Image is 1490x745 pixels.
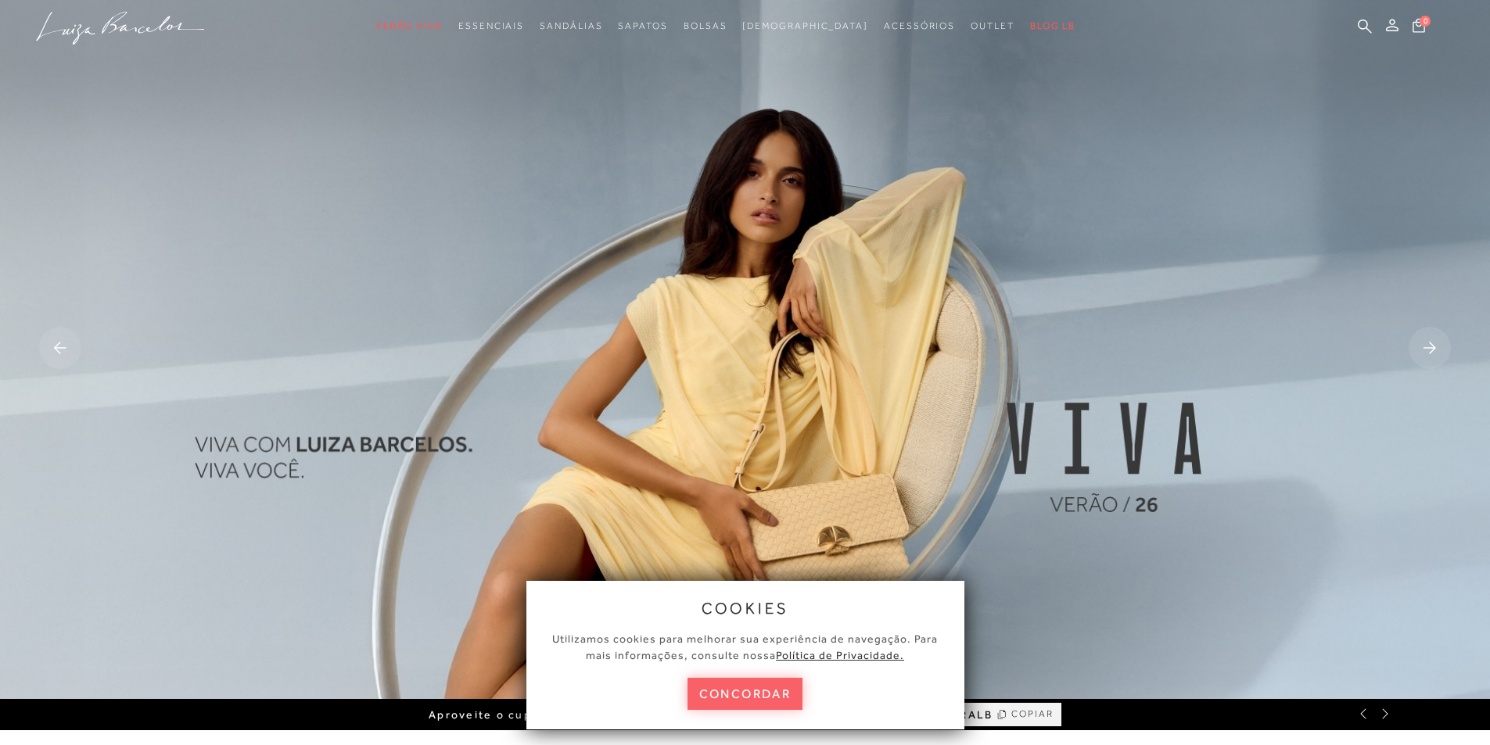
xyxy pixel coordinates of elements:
[884,20,955,31] span: Acessórios
[458,12,524,41] a: noSubCategoriesText
[688,678,803,710] button: concordar
[971,12,1014,41] a: noSubCategoriesText
[458,20,524,31] span: Essenciais
[1030,12,1075,41] a: BLOG LB
[1030,20,1075,31] span: BLOG LB
[618,20,667,31] span: Sapatos
[971,20,1014,31] span: Outlet
[884,12,955,41] a: noSubCategoriesText
[1011,707,1054,722] span: COPIAR
[1408,17,1430,38] button: 0
[742,12,868,41] a: noSubCategoriesText
[702,600,789,617] span: cookies
[540,20,602,31] span: Sandálias
[1420,16,1431,27] span: 0
[618,12,667,41] a: noSubCategoriesText
[742,20,868,31] span: [DEMOGRAPHIC_DATA]
[375,12,443,41] a: noSubCategoriesText
[375,20,443,31] span: Verão Viva
[552,632,938,661] span: Utilizamos cookies para melhorar sua experiência de navegação. Para mais informações, consulte nossa
[684,12,727,41] a: noSubCategoriesText
[429,708,680,722] span: Aproveite o cupom de primeira compra
[684,20,727,31] span: Bolsas
[540,12,602,41] a: noSubCategoriesText
[776,649,904,661] a: Política de Privacidade.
